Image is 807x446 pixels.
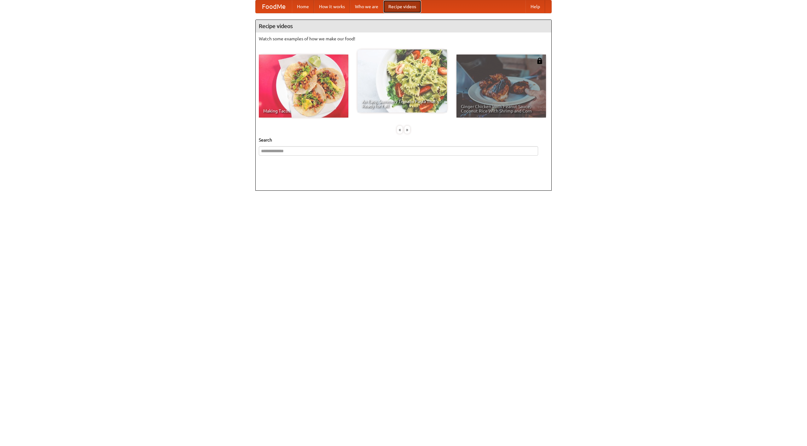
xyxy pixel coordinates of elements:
a: Making Tacos [259,55,348,118]
div: « [397,126,403,134]
a: Help [525,0,545,13]
img: 483408.png [537,58,543,64]
a: FoodMe [256,0,292,13]
span: An Easy, Summery Tomato Pasta That's Ready for Fall [362,99,443,108]
a: How it works [314,0,350,13]
span: Making Tacos [263,109,344,113]
p: Watch some examples of how we make our food! [259,36,548,42]
a: Who we are [350,0,383,13]
a: Home [292,0,314,13]
h4: Recipe videos [256,20,551,32]
h5: Search [259,137,548,143]
div: » [404,126,410,134]
a: Recipe videos [383,0,421,13]
a: An Easy, Summery Tomato Pasta That's Ready for Fall [357,49,447,113]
